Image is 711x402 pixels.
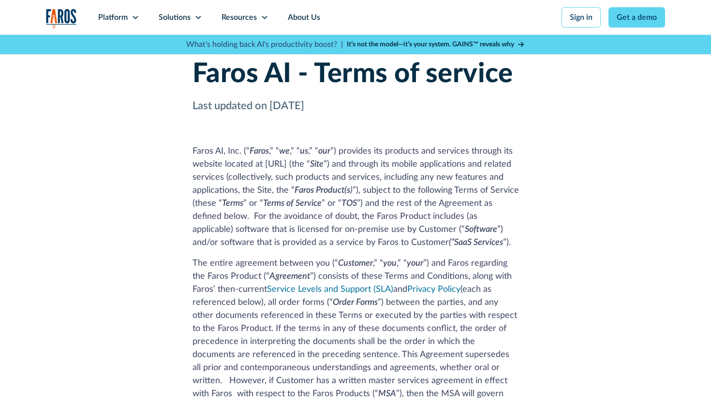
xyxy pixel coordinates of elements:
[347,40,525,50] a: It’s not the model—it’s your system. GAINS™ reveals why
[267,285,393,294] a: Service Levels and Support (SLA)
[608,7,665,28] a: Get a demo
[186,39,343,50] p: What's holding back AI's productivity boost? |
[269,272,310,281] em: Agreement
[338,259,373,268] em: Customer
[222,12,257,23] div: Resources
[407,259,423,268] em: your
[193,98,519,114] p: Last updated on [DATE]
[263,199,322,208] em: Terms of Service
[250,147,269,156] em: Faros
[318,147,330,156] em: our
[46,9,77,29] img: Logo of the analytics and reporting company Faros.
[465,225,497,234] em: Software
[449,238,503,247] em: (“SaaS Services
[295,186,350,195] em: Faros Product(s
[300,147,308,156] em: us
[383,259,397,268] em: you
[407,285,460,294] a: Privacy Policy
[98,12,128,23] div: Platform
[347,41,514,48] strong: It’s not the model—it’s your system. GAINS™ reveals why
[46,9,77,29] a: home
[159,12,191,23] div: Solutions
[193,145,519,249] p: Faros AI, Inc. (“ ,” “ ,” “ ,” “ ”) provides its products and services through its website locate...
[378,389,396,398] em: MSA
[350,186,353,195] em: )
[562,7,601,28] a: Sign in
[279,147,290,156] em: we
[193,58,519,90] h1: Faros AI - Terms of service
[310,160,324,169] em: Site
[341,199,357,208] em: TOS
[333,298,378,307] em: Order Forms
[222,199,243,208] em: Terms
